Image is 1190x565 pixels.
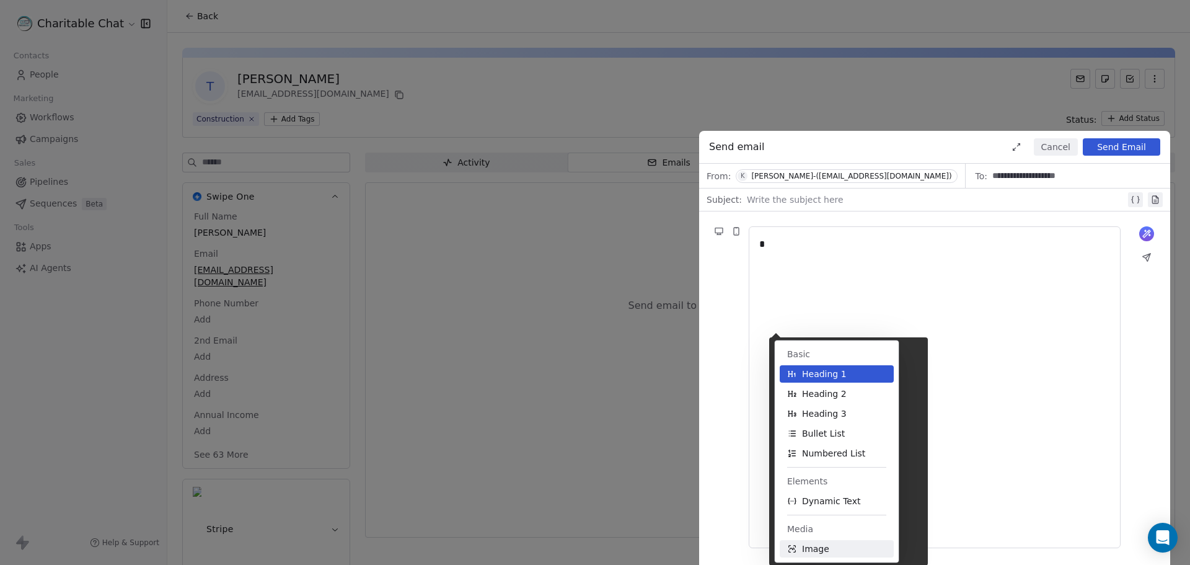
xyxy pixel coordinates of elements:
[20,32,30,42] img: website_grey.svg
[707,194,742,210] span: Subject:
[1034,138,1078,156] button: Cancel
[780,365,894,383] button: Heading 1
[780,445,894,462] button: Numbered List
[802,543,829,555] span: Image
[1083,138,1160,156] button: Send Email
[707,170,731,182] span: From:
[47,73,111,81] div: Domain Overview
[787,475,886,487] span: Elements
[32,32,136,42] div: Domain: [DOMAIN_NAME]
[780,540,894,558] button: Image
[1148,523,1178,553] div: Open Intercom Messenger
[709,140,765,154] span: Send email
[976,170,987,182] span: To:
[33,72,43,82] img: tab_domain_overview_orange.svg
[35,20,61,30] div: v 4.0.25
[780,492,894,510] button: Dynamic Text
[20,20,30,30] img: logo_orange.svg
[751,172,951,180] div: [PERSON_NAME]-([EMAIL_ADDRESS][DOMAIN_NAME])
[802,388,847,400] span: Heading 2
[787,523,886,535] span: Media
[123,72,133,82] img: tab_keywords_by_traffic_grey.svg
[802,495,861,507] span: Dynamic Text
[137,73,209,81] div: Keywords by Traffic
[741,171,745,181] div: K
[802,447,865,460] span: Numbered List
[802,407,847,420] span: Heading 3
[780,425,894,442] button: Bullet List
[780,385,894,403] button: Heading 2
[787,348,886,360] span: Basic
[802,427,845,440] span: Bullet List
[802,368,847,380] span: Heading 1
[780,405,894,422] button: Heading 3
